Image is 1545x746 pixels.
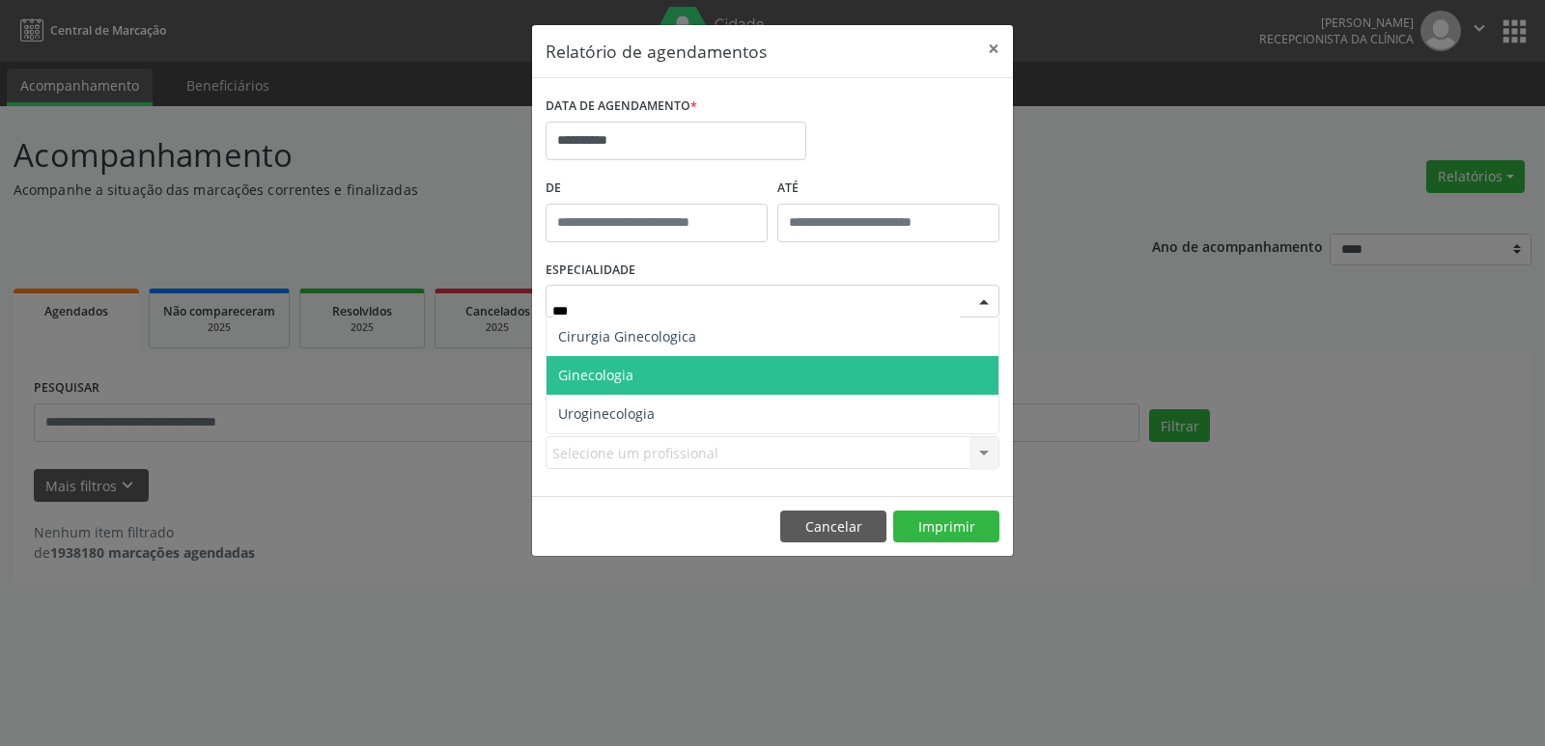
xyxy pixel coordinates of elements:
[974,25,1013,72] button: Close
[893,511,999,543] button: Imprimir
[546,92,697,122] label: DATA DE AGENDAMENTO
[780,511,886,543] button: Cancelar
[546,174,768,204] label: De
[546,256,635,286] label: ESPECIALIDADE
[777,174,999,204] label: ATÉ
[546,39,767,64] h5: Relatório de agendamentos
[558,404,655,423] span: Uroginecologia
[558,327,696,345] span: Cirurgia Ginecologica
[558,366,633,384] span: Ginecologia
